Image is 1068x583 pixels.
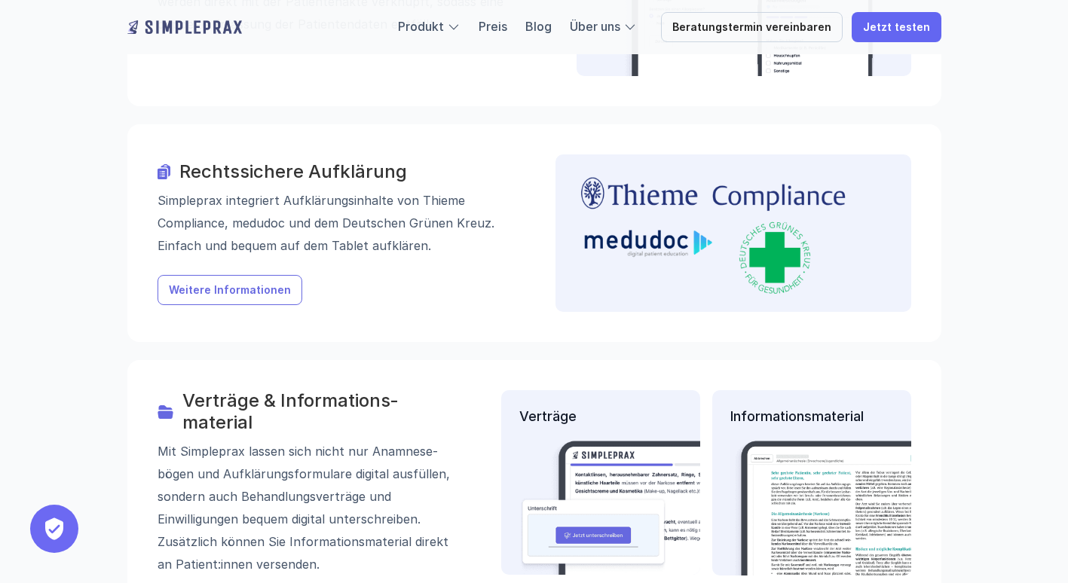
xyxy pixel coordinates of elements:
[519,440,788,575] img: Beispielbild eines Vertrages
[570,19,620,34] a: Über uns
[730,408,893,425] p: Informationsmaterial
[661,12,843,42] a: Beratungstermin vereinbaren
[158,189,513,257] p: Simpleprax integriert Aufklärungs­inhalte von Thieme Compliance, medudoc und dem Deutschen Grünen...
[672,21,831,34] p: Beratungstermin vereinbaren
[398,19,444,34] a: Produkt
[479,19,507,34] a: Preis
[574,172,853,294] img: Logos der Aufklärungspartner
[525,19,552,34] a: Blog
[169,284,291,297] p: Weitere Informationen
[179,161,513,183] h3: Rechtssichere Aufklärung
[519,408,682,425] p: Verträge
[863,21,930,34] p: Jetzt testen
[852,12,941,42] a: Jetzt testen
[158,275,302,305] a: Weitere Informationen
[158,440,459,575] p: Mit Simpleprax lassen sich nicht nur Anamnese­bögen und Aufklärungs­formulare digital ausfüllen, ...
[730,440,956,575] img: Beispielbild eine Informationsartikels auf dem Tablet
[182,390,459,434] h3: Verträge & Informations­­material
